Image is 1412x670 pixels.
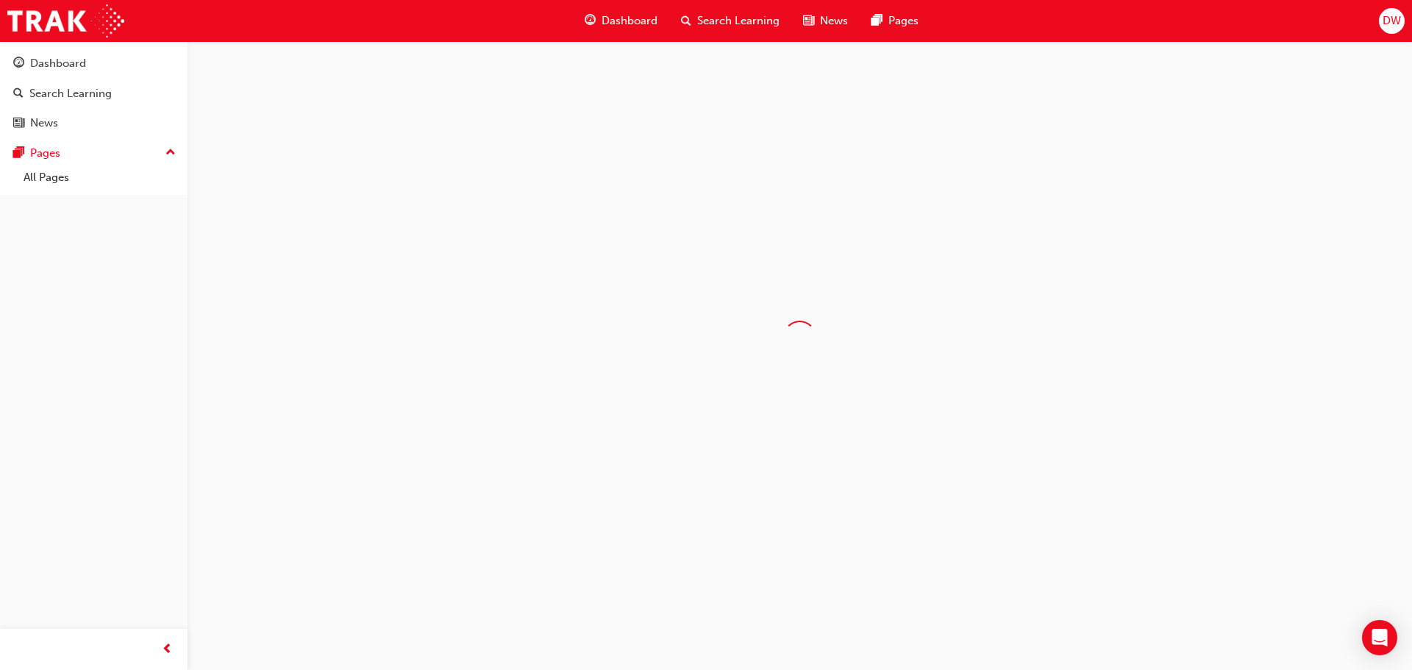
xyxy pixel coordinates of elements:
[7,4,124,38] img: Trak
[6,140,182,167] button: Pages
[803,12,814,30] span: news-icon
[162,641,173,659] span: prev-icon
[13,57,24,71] span: guage-icon
[697,13,780,29] span: Search Learning
[6,80,182,107] a: Search Learning
[681,12,691,30] span: search-icon
[6,50,182,77] a: Dashboard
[165,143,176,163] span: up-icon
[573,6,669,36] a: guage-iconDashboard
[820,13,848,29] span: News
[30,115,58,132] div: News
[669,6,791,36] a: search-iconSearch Learning
[6,47,182,140] button: DashboardSearch LearningNews
[888,13,919,29] span: Pages
[1383,13,1401,29] span: DW
[30,55,86,72] div: Dashboard
[791,6,860,36] a: news-iconNews
[30,145,60,162] div: Pages
[585,12,596,30] span: guage-icon
[13,88,24,101] span: search-icon
[871,12,883,30] span: pages-icon
[602,13,657,29] span: Dashboard
[1362,620,1397,655] div: Open Intercom Messenger
[18,166,182,189] a: All Pages
[13,147,24,160] span: pages-icon
[6,110,182,137] a: News
[29,85,112,102] div: Search Learning
[860,6,930,36] a: pages-iconPages
[1379,8,1405,34] button: DW
[13,117,24,130] span: news-icon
